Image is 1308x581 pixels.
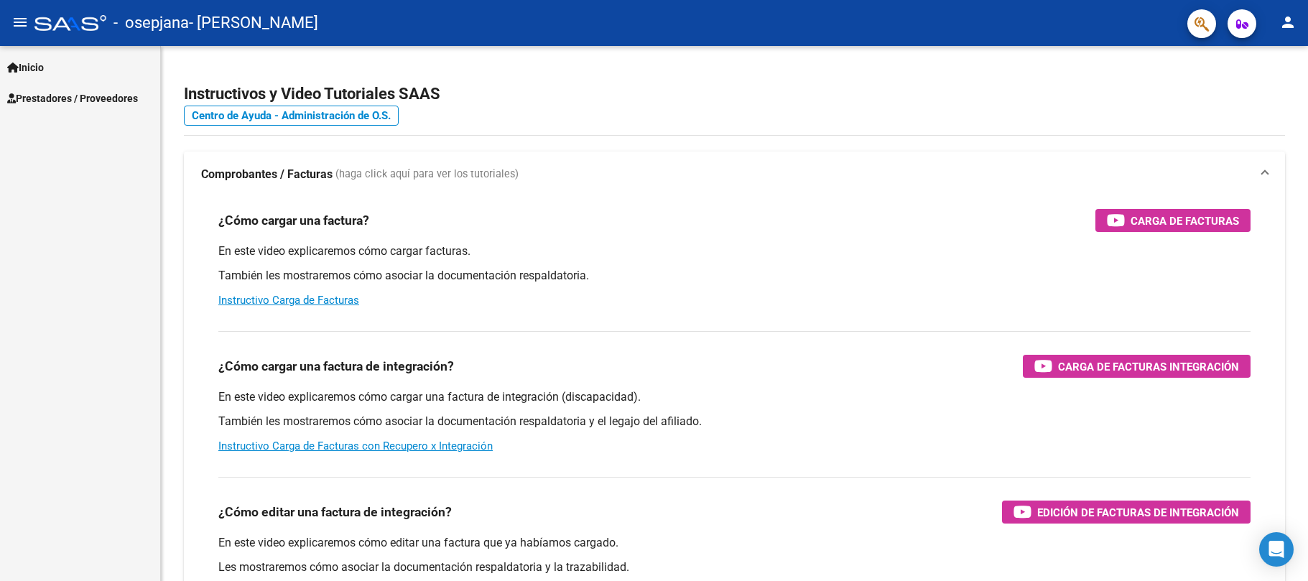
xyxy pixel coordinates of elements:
[218,414,1251,429] p: También les mostraremos cómo asociar la documentación respaldatoria y el legajo del afiliado.
[7,60,44,75] span: Inicio
[218,559,1251,575] p: Les mostraremos cómo asociar la documentación respaldatoria y la trazabilidad.
[1095,209,1251,232] button: Carga de Facturas
[184,80,1285,108] h2: Instructivos y Video Tutoriales SAAS
[1279,14,1297,31] mat-icon: person
[1259,532,1294,567] div: Open Intercom Messenger
[218,502,452,522] h3: ¿Cómo editar una factura de integración?
[218,243,1251,259] p: En este video explicaremos cómo cargar facturas.
[218,294,359,307] a: Instructivo Carga de Facturas
[7,90,138,106] span: Prestadores / Proveedores
[218,535,1251,551] p: En este video explicaremos cómo editar una factura que ya habíamos cargado.
[184,152,1285,197] mat-expansion-panel-header: Comprobantes / Facturas (haga click aquí para ver los tutoriales)
[189,7,318,39] span: - [PERSON_NAME]
[335,167,519,182] span: (haga click aquí para ver los tutoriales)
[201,167,333,182] strong: Comprobantes / Facturas
[113,7,189,39] span: - osepjana
[184,106,399,126] a: Centro de Ayuda - Administración de O.S.
[218,440,493,452] a: Instructivo Carga de Facturas con Recupero x Integración
[1002,501,1251,524] button: Edición de Facturas de integración
[218,210,369,231] h3: ¿Cómo cargar una factura?
[218,268,1251,284] p: También les mostraremos cómo asociar la documentación respaldatoria.
[1037,503,1239,521] span: Edición de Facturas de integración
[218,389,1251,405] p: En este video explicaremos cómo cargar una factura de integración (discapacidad).
[11,14,29,31] mat-icon: menu
[1058,358,1239,376] span: Carga de Facturas Integración
[1131,212,1239,230] span: Carga de Facturas
[218,356,454,376] h3: ¿Cómo cargar una factura de integración?
[1023,355,1251,378] button: Carga de Facturas Integración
